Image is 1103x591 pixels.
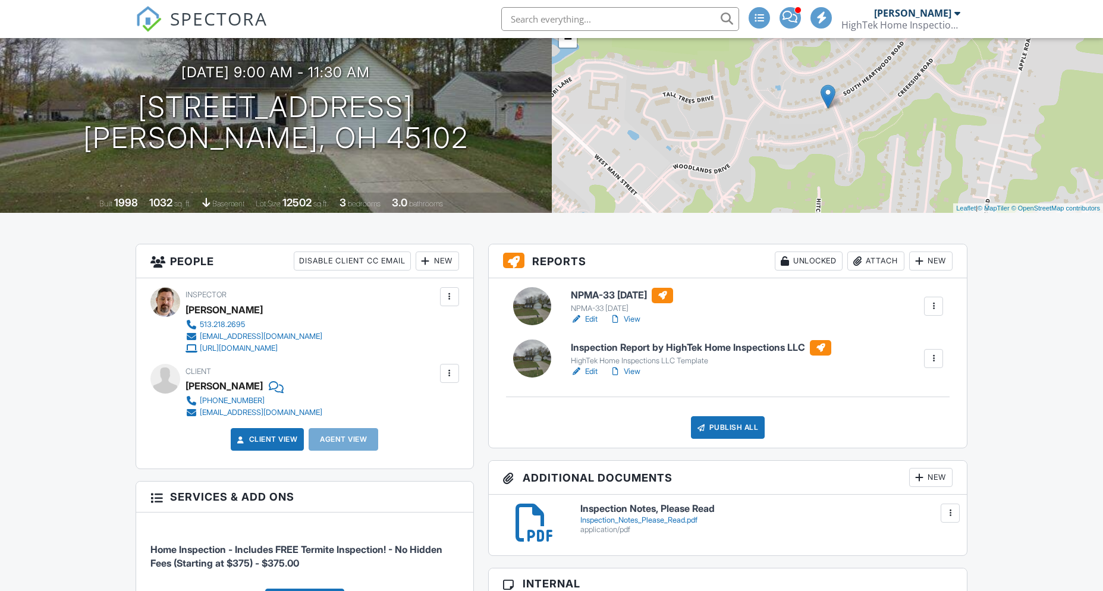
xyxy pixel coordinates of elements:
a: View [609,313,640,325]
h6: Inspection Report by HighTek Home Inspections LLC [571,340,831,356]
div: Publish All [691,416,765,439]
div: [PERSON_NAME] [186,301,263,319]
div: Unlocked [775,252,843,271]
h1: [STREET_ADDRESS] [PERSON_NAME], OH 45102 [83,92,469,155]
div: 1032 [149,196,172,209]
div: 1998 [114,196,138,209]
a: [EMAIL_ADDRESS][DOMAIN_NAME] [186,407,322,419]
span: Lot Size [256,199,281,208]
div: Inspection_Notes_Please_Read.pdf [580,515,953,525]
div: [PHONE_NUMBER] [200,396,265,405]
span: bedrooms [348,199,381,208]
a: Inspection Notes, Please Read Inspection_Notes_Please_Read.pdf application/pdf [580,504,953,534]
a: © MapTiler [978,205,1010,212]
h3: Reports [489,244,967,278]
div: 513.218.2695 [200,320,245,329]
span: Home Inspection - Includes FREE Termite Inspection! - No Hidden Fees (Starting at $375) - $375.00 [150,543,442,568]
a: © OpenStreetMap contributors [1011,205,1100,212]
div: [EMAIL_ADDRESS][DOMAIN_NAME] [200,332,322,341]
h3: Additional Documents [489,461,967,495]
a: Leaflet [956,205,976,212]
span: Built [99,199,112,208]
a: Inspection Report by HighTek Home Inspections LLC HighTek Home Inspections LLC Template [571,340,831,366]
h3: [DATE] 9:00 am - 11:30 am [181,64,370,80]
a: [EMAIL_ADDRESS][DOMAIN_NAME] [186,331,322,342]
h3: People [136,244,473,278]
span: SPECTORA [170,6,268,31]
div: New [909,252,953,271]
span: bathrooms [409,199,443,208]
img: The Best Home Inspection Software - Spectora [136,6,162,32]
input: Search everything... [501,7,739,31]
a: Edit [571,313,598,325]
div: Attach [847,252,904,271]
div: [URL][DOMAIN_NAME] [200,344,278,353]
a: [URL][DOMAIN_NAME] [186,342,322,354]
span: sq. ft. [174,199,191,208]
h6: NPMA-33 [DATE] [571,288,673,303]
div: HighTek Home Inspections, LLC [841,19,960,31]
div: New [416,252,459,271]
span: Inspector [186,290,227,299]
span: Client [186,367,211,376]
li: Service: Home Inspection - Includes FREE Termite Inspection! - No Hidden Fees (Starting at $375) [150,521,459,579]
span: basement [212,199,244,208]
a: View [609,366,640,378]
div: application/pdf [580,525,953,535]
div: HighTek Home Inspections LLC Template [571,356,831,366]
div: Disable Client CC Email [294,252,411,271]
div: 3 [340,196,346,209]
div: [PERSON_NAME] [874,7,951,19]
div: | [953,203,1103,213]
div: [PERSON_NAME] [186,377,263,395]
a: SPECTORA [136,16,268,41]
div: 3.0 [392,196,407,209]
h3: Services & Add ons [136,482,473,513]
h6: Inspection Notes, Please Read [580,504,953,514]
span: sq.ft. [313,199,328,208]
a: [PHONE_NUMBER] [186,395,322,407]
a: NPMA-33 [DATE] NPMA-33 [DATE] [571,288,673,314]
a: 513.218.2695 [186,319,322,331]
div: New [909,468,953,487]
div: 12502 [282,196,312,209]
a: Zoom out [559,30,577,48]
a: Client View [235,433,298,445]
div: [EMAIL_ADDRESS][DOMAIN_NAME] [200,408,322,417]
div: NPMA-33 [DATE] [571,304,673,313]
a: Edit [571,366,598,378]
